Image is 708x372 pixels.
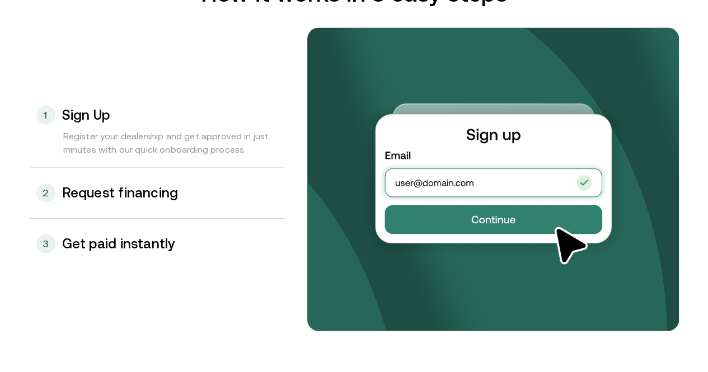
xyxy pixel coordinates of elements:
[36,234,55,253] div: 3
[62,237,175,251] h3: Get paid instantly
[36,183,55,203] div: 2
[36,106,55,125] div: 1
[62,186,179,200] h3: Request financing
[359,98,627,266] img: Sign Up
[307,28,679,331] img: bg
[30,129,285,167] div: Register your dealership and get approved in just minutes with our quick onboarding process.
[62,108,110,123] h3: Sign Up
